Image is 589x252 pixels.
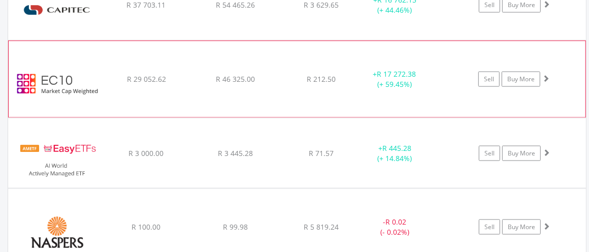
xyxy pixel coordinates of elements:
[478,72,500,87] a: Sell
[128,148,163,158] span: R 3 000.00
[385,217,406,227] span: R 0.02
[356,69,433,89] div: + (+ 59.45%)
[502,72,540,87] a: Buy More
[304,222,339,232] span: R 5 819.24
[132,222,160,232] span: R 100.00
[502,219,541,235] a: Buy More
[307,74,336,84] span: R 212.50
[13,131,101,185] img: EQU.ZA.EASYAI.png
[216,74,255,84] span: R 46 325.00
[223,222,248,232] span: R 99.98
[479,219,500,235] a: Sell
[382,143,411,153] span: R 445.28
[356,217,433,237] div: - (- 0.02%)
[218,148,253,158] span: R 3 445.28
[479,146,500,161] a: Sell
[14,54,101,115] img: EC10.EC.EC10.png
[377,69,416,79] span: R 17 272.38
[127,74,166,84] span: R 29 052.62
[309,148,334,158] span: R 71.57
[356,143,433,164] div: + (+ 14.84%)
[502,146,541,161] a: Buy More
